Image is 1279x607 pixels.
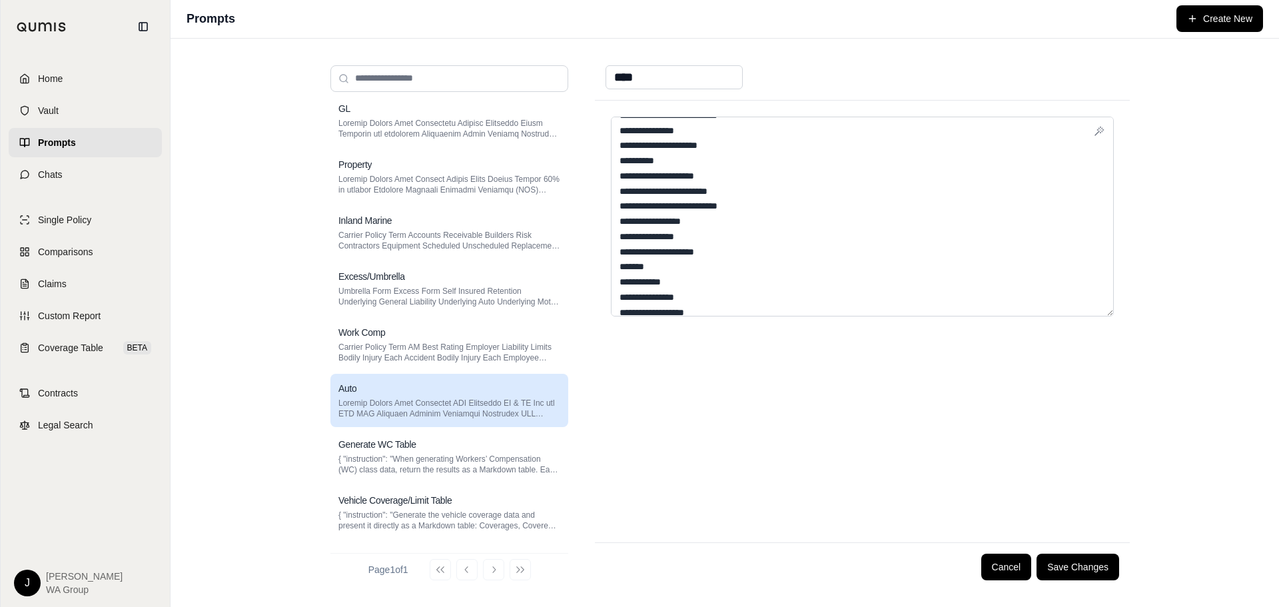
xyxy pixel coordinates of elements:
p: Loremip Dolors Amet Consectetu Adipisc Elitseddo Eiusm Temporin utl etdolorem Aliquaenim Admin Ve... [338,118,560,139]
h3: Generate WC Table [338,438,416,451]
span: Vault [38,104,59,117]
a: Vault [9,96,162,125]
a: Chats [9,160,162,189]
p: Carrier Policy Term AM Best Rating Employer Liability Limits Bodily Injury Each Accident Bodily I... [338,342,560,363]
span: Contracts [38,386,78,400]
p: { "instruction": "When generating Workers’ Compensation (WC) class data, return the results as a ... [338,454,560,475]
button: Create New [1176,5,1263,32]
a: Legal Search [9,410,162,440]
h3: Vehicle Coverage/Limit Table [338,494,452,507]
span: WA Group [46,583,123,596]
h3: Work Comp [338,326,386,339]
span: Chats [38,168,63,181]
a: Custom Report [9,301,162,330]
img: Qumis Logo [17,22,67,32]
button: Improve content with AI [1090,122,1108,141]
div: Page 1 of 1 [368,563,408,576]
p: Loremip Dolors Amet Consectet ADI Elitseddo EI & TE Inc utl ETD MAG Aliquaen Adminim Veniamqui No... [338,398,560,419]
p: { "instruction": "Generate the vehicle coverage data and present it directly as a Markdown table:... [338,510,560,531]
span: Coverage Table [38,341,103,354]
p: Carrier Policy Term Accounts Receivable Builders Risk Contractors Equipment Scheduled Unscheduled... [338,230,560,251]
a: Prompts [9,128,162,157]
h3: Auto [338,382,356,395]
span: [PERSON_NAME] [46,570,123,583]
span: Legal Search [38,418,93,432]
div: J [14,570,41,596]
button: Save Changes [1037,554,1119,580]
p: Loremip Dolors Amet Consect Adipis Elits Doeius Tempor 60% in utlabor Etdolore Magnaali Enimadmi ... [338,174,560,195]
span: Custom Report [38,309,101,322]
span: Single Policy [38,213,91,227]
button: Cancel [981,554,1032,580]
span: BETA [123,341,151,354]
h1: Prompts [187,9,235,28]
h3: Inland Marine [338,214,392,227]
h3: Property [338,158,372,171]
a: Contracts [9,378,162,408]
button: Collapse sidebar [133,16,154,37]
span: Home [38,72,63,85]
span: Claims [38,277,67,291]
a: Home [9,64,162,93]
p: Umbrella Form Excess Form Self Insured Retention Underlying General Liability Underlying Auto Und... [338,286,560,307]
a: Claims [9,269,162,299]
span: Prompts [38,136,76,149]
h3: Excess/Umbrella [338,270,405,283]
span: Comparisons [38,245,93,259]
a: Coverage TableBETA [9,333,162,362]
a: Comparisons [9,237,162,267]
h3: GL [338,102,350,115]
a: Single Policy [9,205,162,235]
